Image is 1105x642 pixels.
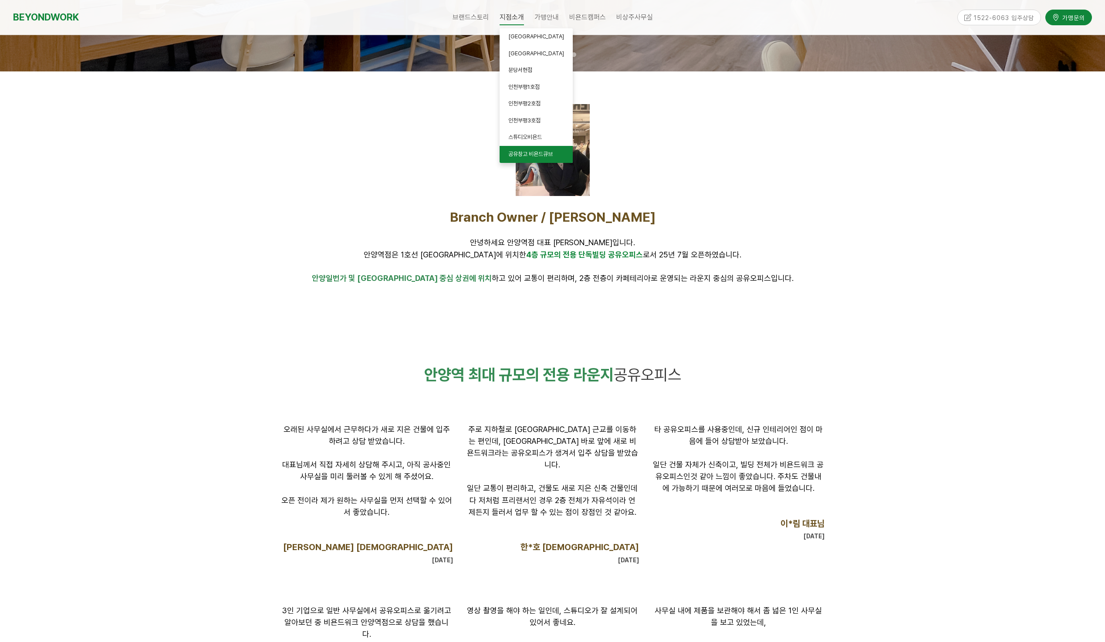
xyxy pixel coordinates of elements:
[450,209,656,225] span: Branch Owner / [PERSON_NAME]
[529,7,564,28] a: 가맹안내
[283,542,453,552] span: [PERSON_NAME] [DEMOGRAPHIC_DATA]
[618,557,639,564] strong: [DATE]
[312,274,492,283] span: 안양일번가 및 [GEOGRAPHIC_DATA] 중심 상권에 위치
[447,7,494,28] a: 브랜드스토리
[494,7,529,28] a: 지점소개
[500,28,573,45] a: [GEOGRAPHIC_DATA]
[500,45,573,62] a: [GEOGRAPHIC_DATA]
[616,13,653,21] span: 비상주사무실
[453,13,489,21] span: 브랜드스토리
[654,425,823,446] span: 타 공유오피스를 사용중인데, 신규 인테리어인 점이 마음에 들어 상담받아 보았습니다.
[467,483,638,516] span: 일단 교통이 편리하고, 건물도 새로 지은 신축 건물인데다 저처럼 프리랜서인 경우 2층 전체가 자유석이라 언제든지 들러서 업무 할 수 있는 점이 장점인 것 같아요.
[508,100,541,107] span: 인천부평2호점
[508,117,541,124] span: 인천부평3호점
[508,33,564,40] span: [GEOGRAPHIC_DATA]
[655,606,822,627] span: 사무실 내에 제품을 보관해야 해서 좀 넓은 1인 사무실을 보고 있었는데,
[653,460,824,493] span: 일단 건물 자체가 신축이고, 빌딩 전체가 비욘드워크 공유오피스인것 같아 느낌이 좋았습니다. 주차도 건물내에 가능하기 때문에 여러모로 마음에 들었습니다.
[282,460,451,481] span: 대표님께서 직접 자세히 상담해 주시고, 아직 공사중인 사무실을 미리 둘러볼 수 있게 해 주셨어요.
[13,9,79,25] a: BEYONDWORK
[520,542,639,552] span: 한*호 [DEMOGRAPHIC_DATA]
[500,10,524,25] span: 지점소개
[500,95,573,112] a: 인천부평2호점
[467,606,638,627] span: 영상 촬영을 해야 하는 일인데, 스튜디오가 잘 설계되어 있어서 좋네요.
[1060,13,1085,22] span: 가맹문의
[432,557,453,564] strong: [DATE]
[611,7,658,28] a: 비상주사무실
[569,13,606,21] span: 비욘드캠퍼스
[614,365,681,384] span: 공유오피스
[500,79,573,96] a: 인천부평1호점
[467,425,638,470] span: 주로 지하철로 [GEOGRAPHIC_DATA] 근교를 이동하는 편인데, [GEOGRAPHIC_DATA] 바로 앞에 새로 비욘드워크라는 공유오피스가 생겨서 입주 상담을 받았습니다.
[508,84,540,90] span: 인천부평1호점
[500,62,573,79] a: 분당서현점
[564,7,611,28] a: 비욘드캠퍼스
[500,112,573,129] a: 인천부평3호점
[1045,10,1092,25] a: 가맹문의
[312,274,794,283] span: 하고 있어 교통이 편리하며, 2층 전층이 카페테리아로 운영되는 라운지 중심의 공유오피스입니다.
[508,151,553,157] span: 공유창고 비욘드큐브
[364,238,741,259] span: 안녕하세요 안양역점 대표 [PERSON_NAME]입니다. 안양역점은 1호선 [GEOGRAPHIC_DATA]에 위치한 로서 25년 7월 오픈하였습니다.
[781,518,825,529] span: 이*림 대표님
[508,134,542,140] span: 스튜디오비욘드
[500,129,573,146] a: 스튜디오비욘드
[500,146,573,163] a: 공유창고 비욘드큐브
[282,606,451,639] span: 3인 기업으로 일반 사무실에서 공유오피스로 옮기려고 알아보던 중 비욘드워크 안양역점으로 상담을 했습니다.
[508,67,532,73] span: 분당서현점
[508,50,564,57] span: [GEOGRAPHIC_DATA]
[534,13,559,21] span: 가맹안내
[281,496,452,517] span: 오픈 전이라 제가 원하는 사무실을 먼저 선택할 수 있어서 좋았습니다.
[804,533,825,540] strong: [DATE]
[284,425,450,446] span: 오래된 사무실에서 근무하다가 새로 지은 건물에 입주하려고 상담 받았습니다.
[526,250,643,259] span: 4층 규모의 전용 단독빌딩 공유오피스
[424,365,614,384] span: 안양역 최대 규모의 전용 라운지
